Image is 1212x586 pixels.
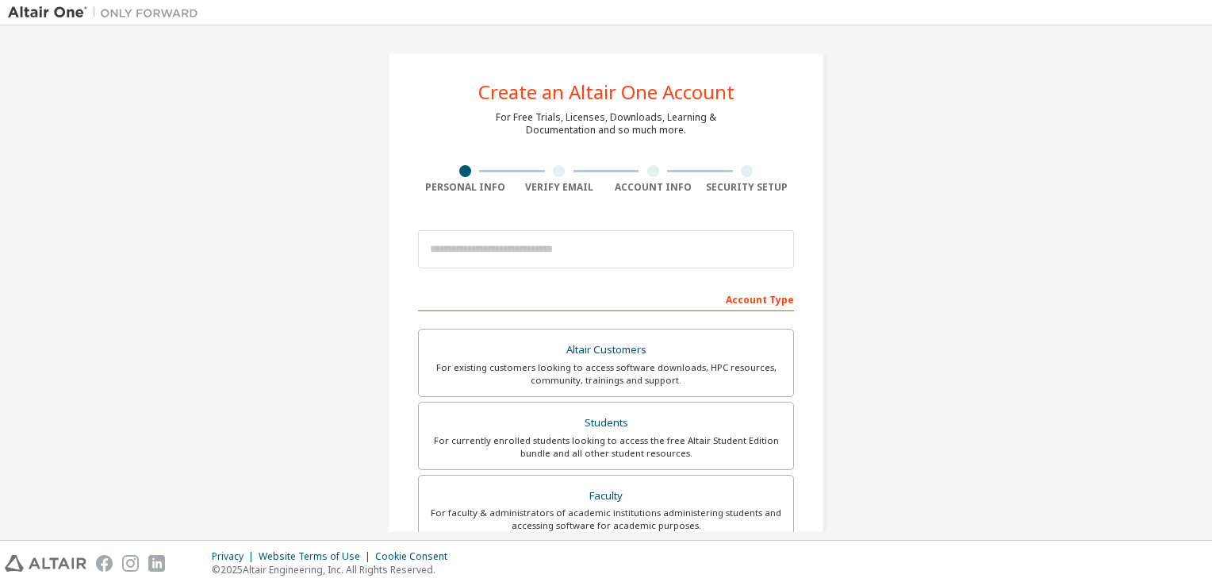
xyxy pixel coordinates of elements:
p: © 2025 Altair Engineering, Inc. All Rights Reserved. [212,563,457,576]
div: Website Terms of Use [259,550,375,563]
div: Privacy [212,550,259,563]
div: Account Type [418,286,794,311]
img: altair_logo.svg [5,555,86,572]
img: instagram.svg [122,555,139,572]
div: For faculty & administrators of academic institutions administering students and accessing softwa... [428,507,784,532]
div: Create an Altair One Account [478,83,734,102]
div: For currently enrolled students looking to access the free Altair Student Edition bundle and all ... [428,434,784,460]
div: Account Info [606,181,700,194]
div: Faculty [428,485,784,507]
div: Verify Email [512,181,607,194]
div: For existing customers looking to access software downloads, HPC resources, community, trainings ... [428,361,784,387]
img: facebook.svg [96,555,113,572]
div: Personal Info [418,181,512,194]
div: For Free Trials, Licenses, Downloads, Learning & Documentation and so much more. [496,111,716,137]
img: linkedin.svg [148,555,165,572]
div: Students [428,412,784,434]
img: Altair One [8,5,206,21]
div: Security Setup [700,181,795,194]
div: Cookie Consent [375,550,457,563]
div: Altair Customers [428,339,784,361]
